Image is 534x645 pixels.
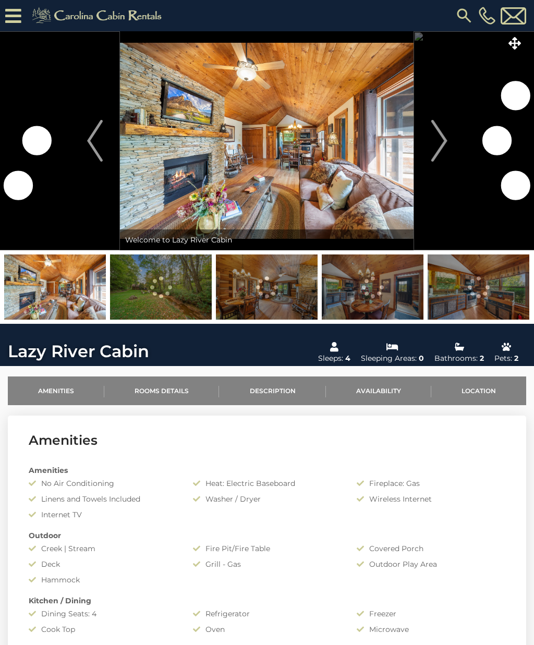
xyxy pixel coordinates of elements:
[185,609,349,619] div: Refrigerator
[349,478,513,489] div: Fireplace: Gas
[322,254,423,320] img: 169465332
[21,624,185,635] div: Cook Top
[326,376,431,405] a: Availability
[185,543,349,554] div: Fire Pit/Fire Table
[349,624,513,635] div: Microwave
[349,609,513,619] div: Freezer
[110,254,212,320] img: 169465366
[21,530,513,541] div: Outdoor
[476,7,498,25] a: [PHONE_NUMBER]
[29,431,505,449] h3: Amenities
[349,559,513,569] div: Outdoor Play Area
[414,31,465,250] button: Next
[431,120,447,162] img: arrow
[4,254,106,320] img: 169465347
[185,559,349,569] div: Grill - Gas
[87,120,103,162] img: arrow
[349,543,513,554] div: Covered Porch
[21,595,513,606] div: Kitchen / Dining
[455,6,474,25] img: search-regular.svg
[349,494,513,504] div: Wireless Internet
[8,376,104,405] a: Amenities
[185,478,349,489] div: Heat: Electric Baseboard
[185,494,349,504] div: Washer / Dryer
[219,376,325,405] a: Description
[21,465,513,476] div: Amenities
[21,559,185,569] div: Deck
[120,229,414,250] div: Welcome to Lazy River Cabin
[21,509,185,520] div: Internet TV
[21,494,185,504] div: Linens and Towels Included
[428,254,529,320] img: 169465333
[21,575,185,585] div: Hammock
[431,376,526,405] a: Location
[104,376,219,405] a: Rooms Details
[21,478,185,489] div: No Air Conditioning
[216,254,318,320] img: 169465337
[27,5,171,26] img: Khaki-logo.png
[185,624,349,635] div: Oven
[21,543,185,554] div: Creek | Stream
[21,609,185,619] div: Dining Seats: 4
[70,31,120,250] button: Previous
